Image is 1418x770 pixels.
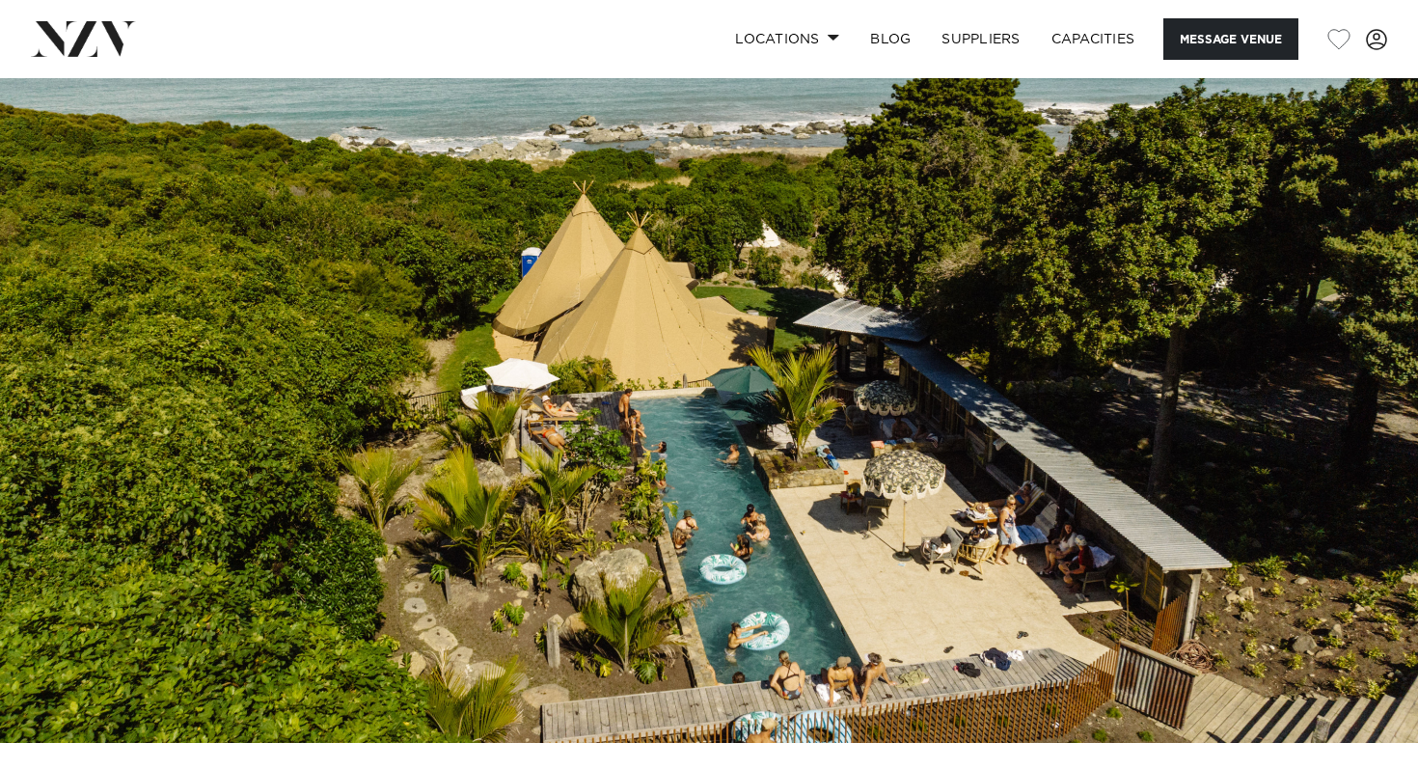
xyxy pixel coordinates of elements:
a: Capacities [1036,18,1151,60]
button: Message Venue [1163,18,1298,60]
a: BLOG [855,18,926,60]
img: nzv-logo.png [31,21,136,56]
a: SUPPLIERS [926,18,1035,60]
a: Locations [720,18,855,60]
